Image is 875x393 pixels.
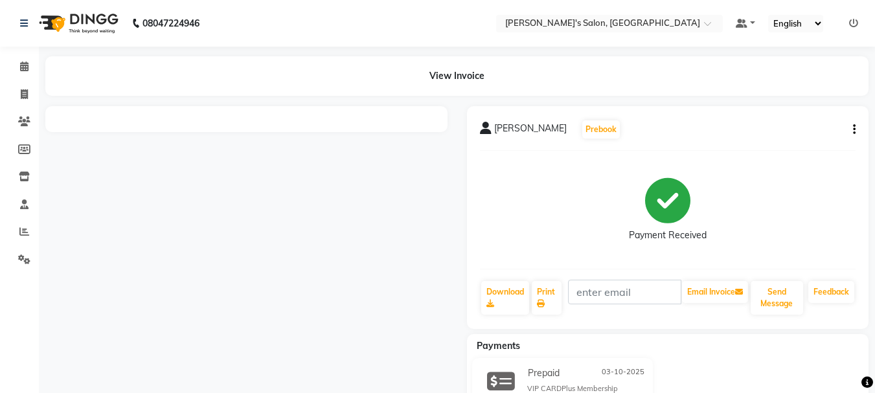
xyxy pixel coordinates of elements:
div: Payment Received [629,229,707,242]
a: Download [481,281,529,315]
span: Prepaid [528,366,560,380]
button: Prebook [582,120,620,139]
a: Print [532,281,562,315]
a: Feedback [808,281,854,303]
span: Payments [477,340,520,352]
span: 03-10-2025 [602,366,644,380]
input: enter email [568,280,681,304]
b: 08047224946 [142,5,199,41]
span: [PERSON_NAME] [494,122,567,140]
button: Email Invoice [682,281,748,303]
div: View Invoice [45,56,869,96]
button: Send Message [751,281,803,315]
img: logo [33,5,122,41]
